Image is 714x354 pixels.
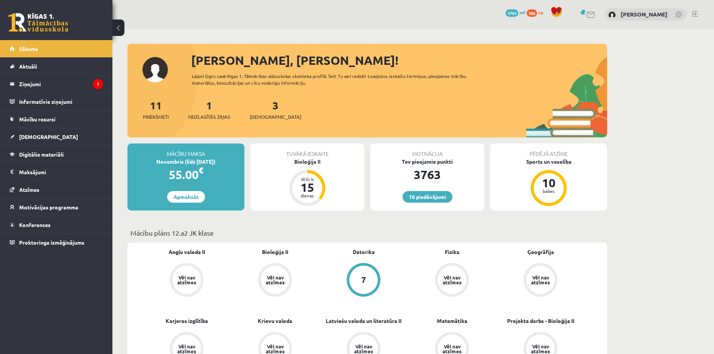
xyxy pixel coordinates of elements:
[169,248,205,256] a: Angļu valoda II
[370,158,484,166] div: Tev pieejamie punkti
[142,263,231,298] a: Vēl nav atzīmes
[192,73,480,86] div: Laipni lūgts savā Rīgas 1. Tālmācības vidusskolas skolnieka profilā. Šeit Tu vari redzēt tuvojošo...
[10,163,103,181] a: Maksājumi
[10,216,103,233] a: Konferences
[527,9,547,15] a: 186 xp
[10,199,103,216] a: Motivācijas programma
[408,263,496,298] a: Vēl nav atzīmes
[127,143,244,158] div: Mācību maksa
[127,158,244,166] div: Novembris (līdz [DATE])
[19,63,37,70] span: Aktuāli
[10,40,103,57] a: Sākums
[258,317,292,325] a: Krievu valoda
[19,133,78,140] span: [DEMOGRAPHIC_DATA]
[19,239,84,246] span: Proktoringa izmēģinājums
[250,99,301,121] a: 3[DEMOGRAPHIC_DATA]
[370,143,484,158] div: Motivācija
[296,177,319,181] div: Atlicis
[319,263,408,298] a: 7
[403,191,452,203] a: 16 piedāvājumi
[231,263,319,298] a: Vēl nav atzīmes
[296,181,319,193] div: 15
[19,163,103,181] legend: Maksājumi
[353,248,375,256] a: Datorika
[250,158,364,207] a: Bioloģija II Atlicis 15 dienas
[127,166,244,184] div: 55.00
[506,9,525,15] a: 3763 mP
[250,143,364,158] div: Tuvākā ieskaite
[490,158,607,166] div: Sports un veselība
[143,99,169,121] a: 11Priekšmeti
[19,186,39,193] span: Atzīmes
[530,275,551,285] div: Vēl nav atzīmes
[19,93,103,110] legend: Informatīvie ziņojumi
[507,317,574,325] a: Projekta darbs - Bioloģija II
[265,275,286,285] div: Vēl nav atzīmes
[250,158,364,166] div: Bioloģija II
[19,116,55,122] span: Mācību resursi
[437,317,467,325] a: Matemātika
[10,58,103,75] a: Aktuāli
[527,9,537,17] span: 186
[19,45,38,52] span: Sākums
[506,9,518,17] span: 3763
[199,165,204,176] span: €
[496,263,585,298] a: Vēl nav atzīmes
[445,248,460,256] a: Fizika
[191,51,607,69] div: [PERSON_NAME], [PERSON_NAME]!
[296,193,319,198] div: dienas
[537,177,560,189] div: 10
[10,234,103,251] a: Proktoringa izmēģinājums
[19,151,64,158] span: Digitālie materiāli
[490,143,607,158] div: Pēdējā atzīme
[130,228,604,238] p: Mācību plāns 12.a2 JK klase
[10,75,103,93] a: Ziņojumi1
[250,113,301,121] span: [DEMOGRAPHIC_DATA]
[370,166,484,184] div: 3763
[10,111,103,128] a: Mācību resursi
[621,10,668,18] a: [PERSON_NAME]
[608,11,616,19] img: Rita Margarita Metuzāle
[10,128,103,145] a: [DEMOGRAPHIC_DATA]
[10,93,103,110] a: Informatīvie ziņojumi
[93,79,103,89] i: 1
[167,191,205,203] a: Apmaksāt
[8,13,68,32] a: Rīgas 1. Tālmācības vidusskola
[265,344,286,354] div: Vēl nav atzīmes
[490,158,607,207] a: Sports un veselība 10 balles
[176,344,197,354] div: Vēl nav atzīmes
[353,344,374,354] div: Vēl nav atzīmes
[188,113,230,121] span: Neizlasītās ziņas
[538,9,543,15] span: xp
[166,317,208,325] a: Karjeras izglītība
[19,221,51,228] span: Konferences
[361,276,366,284] div: 7
[326,317,401,325] a: Latviešu valoda un literatūra II
[19,204,78,211] span: Motivācijas programma
[442,275,463,285] div: Vēl nav atzīmes
[262,248,288,256] a: Bioloģija II
[188,99,230,121] a: 1Neizlasītās ziņas
[176,275,197,285] div: Vēl nav atzīmes
[10,181,103,198] a: Atzīmes
[143,113,169,121] span: Priekšmeti
[19,75,103,93] legend: Ziņojumi
[537,189,560,193] div: balles
[527,248,554,256] a: Ģeogrāfija
[519,9,525,15] span: mP
[442,344,463,354] div: Vēl nav atzīmes
[10,146,103,163] a: Digitālie materiāli
[530,344,551,354] div: Vēl nav atzīmes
